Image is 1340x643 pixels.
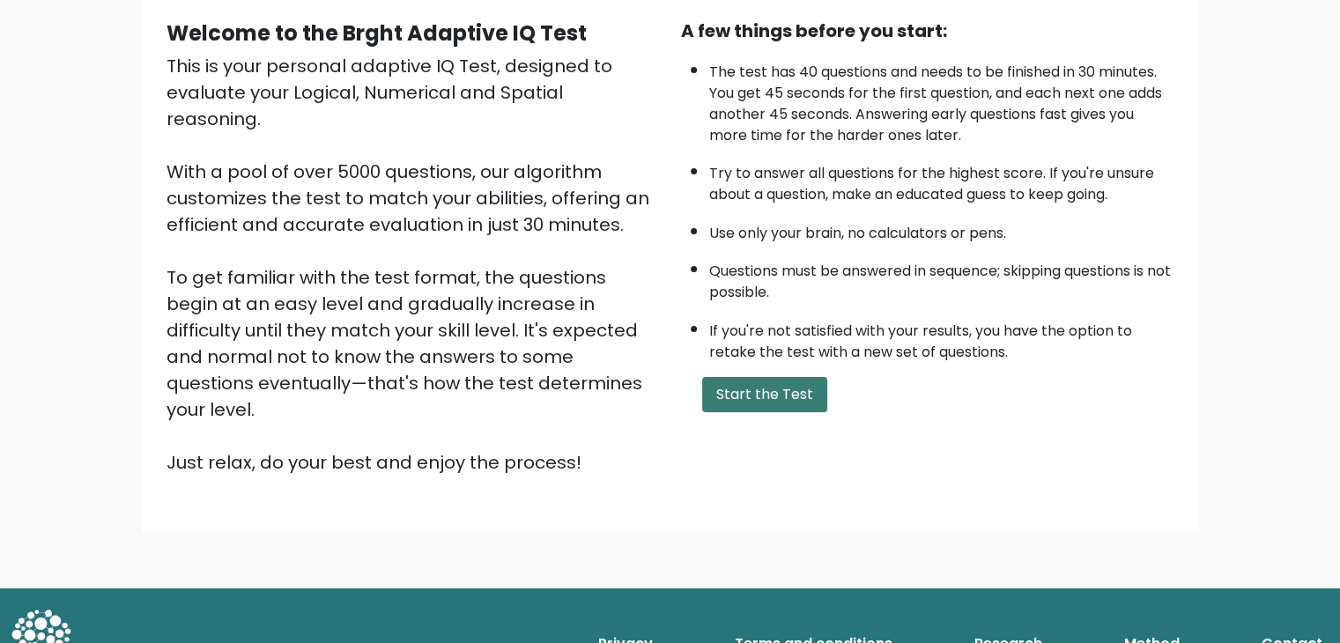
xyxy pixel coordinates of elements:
[167,18,587,48] b: Welcome to the Brght Adaptive IQ Test
[702,377,827,412] button: Start the Test
[709,312,1174,363] li: If you're not satisfied with your results, you have the option to retake the test with a new set ...
[681,18,1174,44] div: A few things before you start:
[709,252,1174,303] li: Questions must be answered in sequence; skipping questions is not possible.
[709,214,1174,244] li: Use only your brain, no calculators or pens.
[709,53,1174,146] li: The test has 40 questions and needs to be finished in 30 minutes. You get 45 seconds for the firs...
[167,53,660,476] div: This is your personal adaptive IQ Test, designed to evaluate your Logical, Numerical and Spatial ...
[709,154,1174,205] li: Try to answer all questions for the highest score. If you're unsure about a question, make an edu...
